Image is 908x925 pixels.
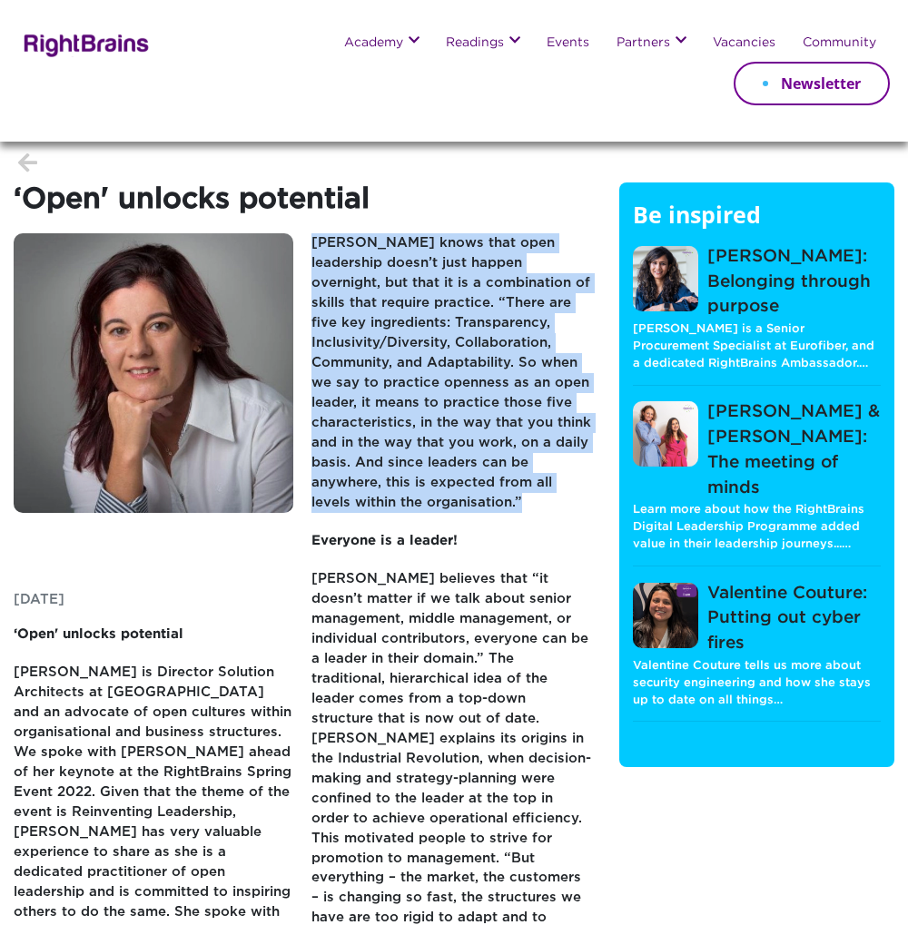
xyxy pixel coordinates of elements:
[14,628,183,640] strong: ‘Open' unlocks potential
[713,36,775,51] a: Vacancies
[633,201,881,246] h5: Be inspired
[633,500,881,554] p: Learn more about how the RightBrains Digital Leadership Programme added value in their leadership...
[344,36,403,51] a: Academy
[734,62,890,105] a: Newsletter
[547,36,589,51] a: Events
[446,36,504,51] a: Readings
[14,182,592,233] h1: ‘Open' unlocks potential
[633,656,881,710] p: Valentine Couture tells us more about security engineering and how she stays up to date on all th...
[633,320,881,373] p: [PERSON_NAME] is a Senior Procurement Specialist at Eurofiber, and a dedicated RightBrains Ambass...
[617,36,670,51] a: Partners
[633,581,881,656] a: Valentine Couture: Putting out cyber fires
[311,535,458,546] strong: Everyone is a leader!
[633,244,881,320] a: [PERSON_NAME]: Belonging through purpose
[311,233,591,531] p: [PERSON_NAME] knows that open leadership doesn’t just happen overnight, but that it is a combinat...
[803,36,876,51] a: Community
[633,399,881,500] a: [PERSON_NAME] & [PERSON_NAME]: The meeting of minds
[18,31,150,57] img: Rightbrains
[14,590,293,625] p: [DATE]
